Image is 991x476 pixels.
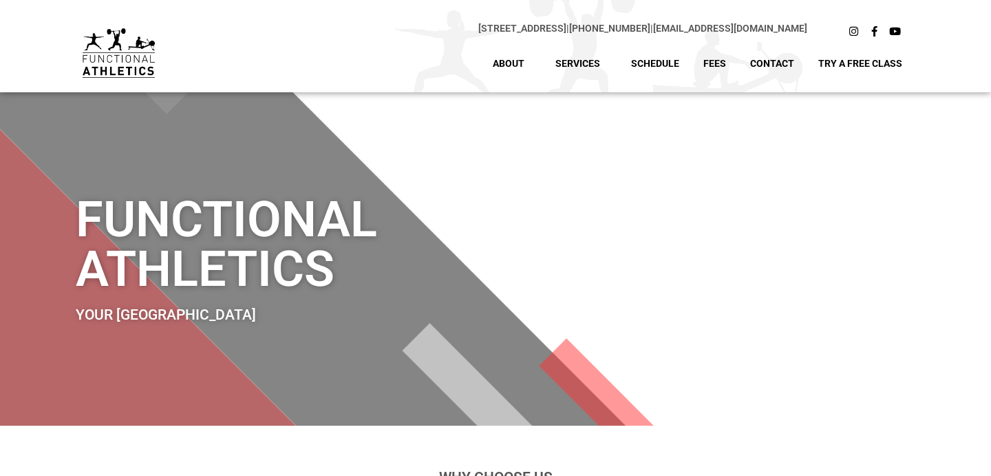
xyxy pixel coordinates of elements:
[545,48,617,79] a: Services
[693,48,736,79] a: Fees
[740,48,804,79] a: Contact
[808,48,913,79] a: Try A Free Class
[569,23,650,34] a: [PHONE_NUMBER]
[478,23,566,34] a: [STREET_ADDRESS]
[482,48,542,79] a: About
[76,195,574,294] h1: Functional Athletics
[653,23,807,34] a: [EMAIL_ADDRESS][DOMAIN_NAME]
[478,23,569,34] span: |
[83,28,155,79] img: default-logo
[621,48,690,79] a: Schedule
[76,308,574,322] h2: Your [GEOGRAPHIC_DATA]
[182,21,807,37] p: |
